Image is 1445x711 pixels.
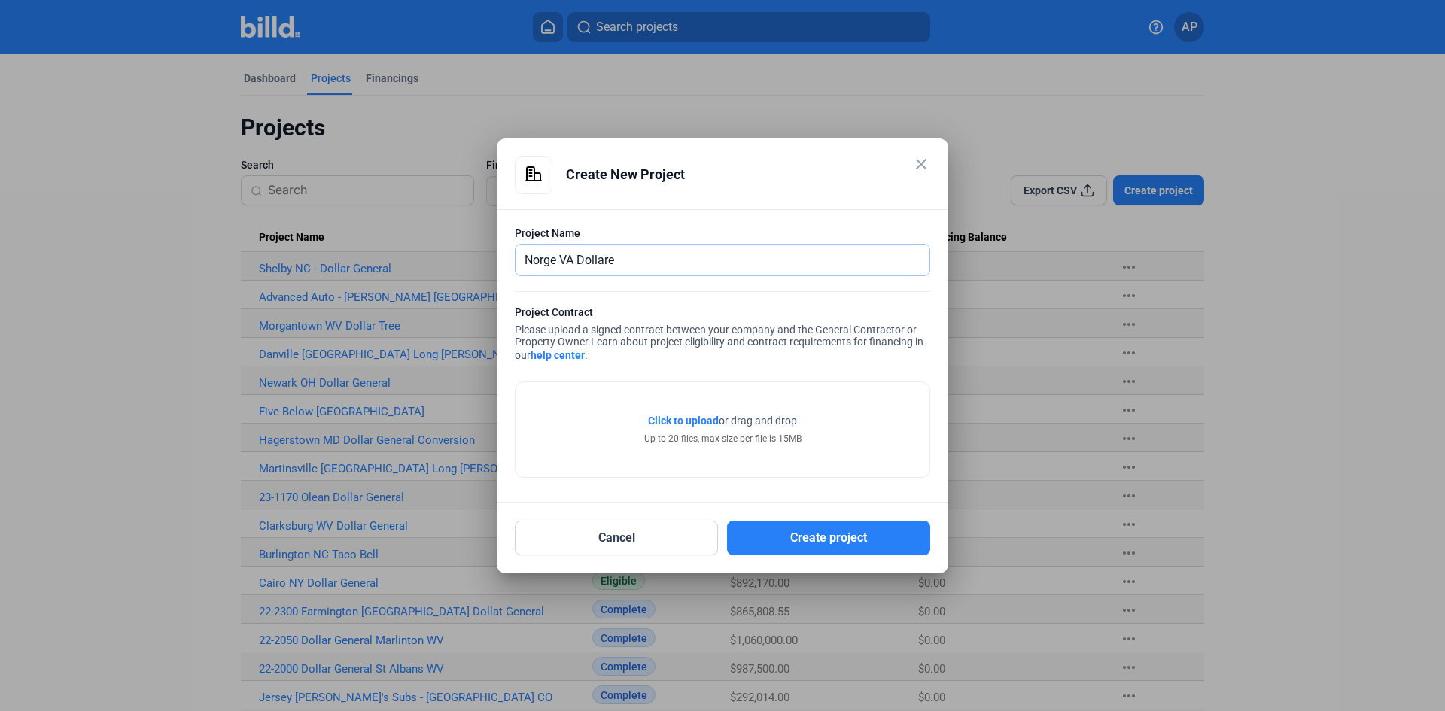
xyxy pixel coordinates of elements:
button: Create project [727,521,930,555]
div: Up to 20 files, max size per file is 15MB [644,432,802,445]
button: Cancel [515,521,718,555]
div: Create New Project [566,156,930,193]
span: or drag and drop [719,413,797,428]
span: Learn about project eligibility and contract requirements for financing in our . [515,336,923,361]
span: Click to upload [648,415,719,427]
mat-icon: close [912,155,930,173]
div: Project Contract [515,305,930,324]
a: help center [531,349,585,361]
div: Please upload a signed contract between your company and the General Contractor or Property Owner. [515,305,930,366]
div: Project Name [515,226,930,241]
